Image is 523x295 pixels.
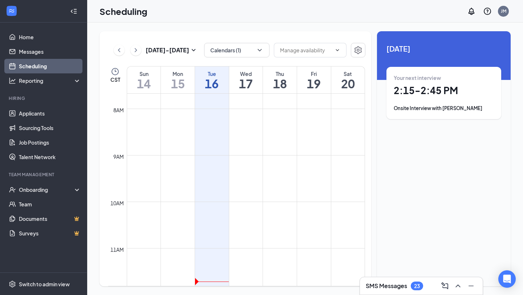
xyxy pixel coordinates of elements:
[130,45,141,56] button: ChevronRight
[366,282,407,290] h3: SMS Messages
[9,77,16,84] svg: Analysis
[280,46,332,54] input: Manage availability
[19,44,81,59] a: Messages
[161,70,195,77] div: Mon
[110,76,120,83] span: CST
[19,135,81,150] a: Job Postings
[195,66,229,93] a: September 16, 2025
[195,77,229,90] h1: 16
[112,153,125,161] div: 9am
[19,106,81,121] a: Applicants
[19,186,75,193] div: Onboarding
[297,70,331,77] div: Fri
[127,66,161,93] a: September 14, 2025
[297,66,331,93] a: September 19, 2025
[331,70,365,77] div: Sat
[229,66,263,93] a: September 17, 2025
[161,77,195,90] h1: 15
[454,282,462,290] svg: ChevronUp
[19,226,81,241] a: SurveysCrown
[109,246,125,254] div: 11am
[19,280,70,288] div: Switch to admin view
[9,171,80,178] div: Team Management
[132,46,139,54] svg: ChevronRight
[109,199,125,207] div: 10am
[9,186,16,193] svg: UserCheck
[161,66,195,93] a: September 15, 2025
[111,67,119,76] svg: Clock
[204,43,269,57] button: Calendars (1)ChevronDown
[19,121,81,135] a: Sourcing Tools
[452,280,464,292] button: ChevronUp
[19,197,81,211] a: Team
[100,5,147,17] h1: Scheduling
[354,46,362,54] svg: Settings
[441,282,449,290] svg: ComposeMessage
[146,46,189,54] h3: [DATE] - [DATE]
[263,77,297,90] h1: 18
[115,46,123,54] svg: ChevronLeft
[386,43,501,54] span: [DATE]
[195,70,229,77] div: Tue
[414,283,420,289] div: 23
[19,77,81,84] div: Reporting
[189,46,198,54] svg: SmallChevronDown
[394,74,494,81] div: Your next interview
[331,66,365,93] a: September 20, 2025
[19,211,81,226] a: DocumentsCrown
[229,77,263,90] h1: 17
[256,47,263,54] svg: ChevronDown
[331,77,365,90] h1: 20
[229,70,263,77] div: Wed
[483,7,492,16] svg: QuestionInfo
[263,70,297,77] div: Thu
[19,30,81,44] a: Home
[394,84,494,97] h1: 2:15 - 2:45 PM
[8,7,15,15] svg: WorkstreamLogo
[467,7,476,16] svg: Notifications
[335,47,340,53] svg: ChevronDown
[114,45,125,56] button: ChevronLeft
[297,77,331,90] h1: 19
[351,43,365,57] button: Settings
[127,70,161,77] div: Sun
[19,150,81,164] a: Talent Network
[498,270,516,288] div: Open Intercom Messenger
[394,105,494,112] div: Onsite Interview with [PERSON_NAME]
[9,95,80,101] div: Hiring
[439,280,451,292] button: ComposeMessage
[70,8,77,15] svg: Collapse
[501,8,506,14] div: JM
[9,280,16,288] svg: Settings
[112,106,125,114] div: 8am
[127,77,161,90] h1: 14
[19,59,81,73] a: Scheduling
[467,282,475,290] svg: Minimize
[263,66,297,93] a: September 18, 2025
[465,280,477,292] button: Minimize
